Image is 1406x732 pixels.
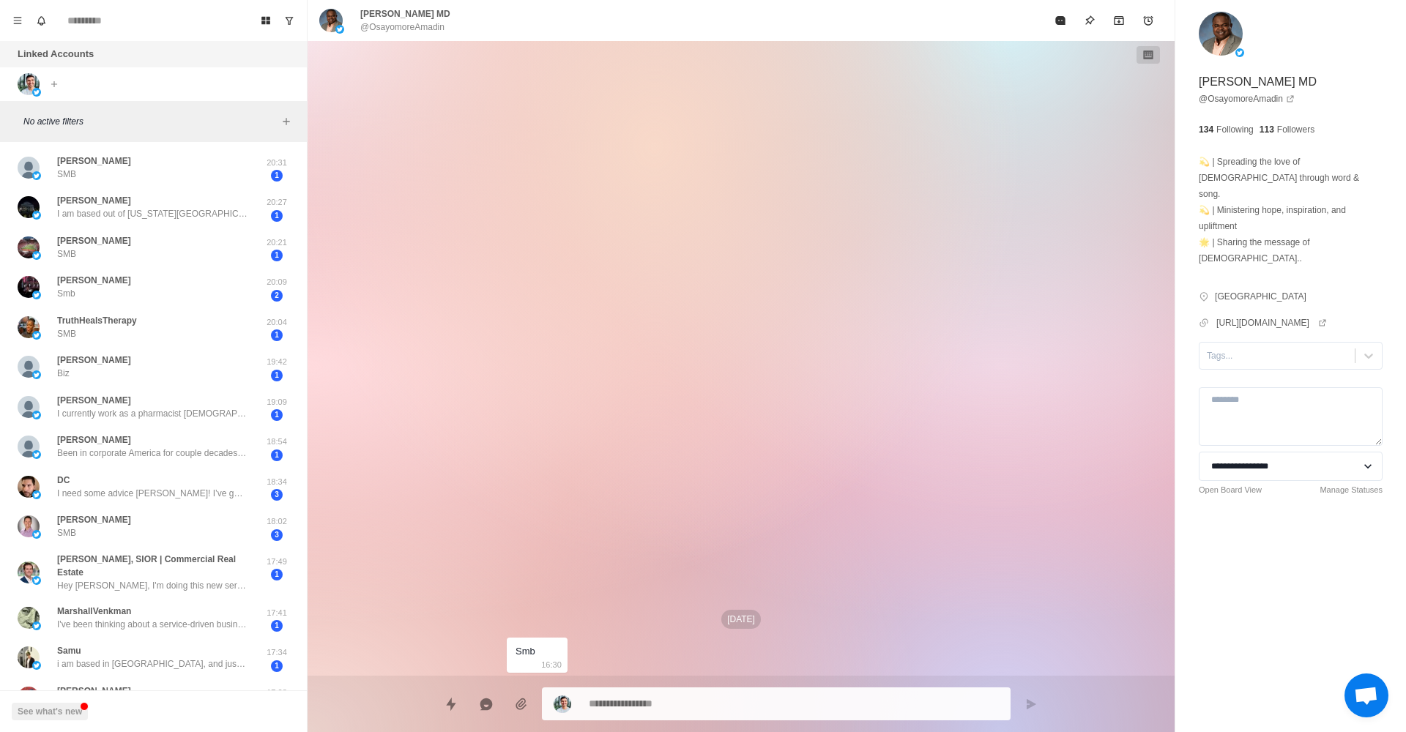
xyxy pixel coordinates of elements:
p: TruthHealsTherapy [57,314,137,327]
button: Add reminder [1134,6,1163,35]
p: Biz [57,367,70,380]
img: picture [32,411,41,419]
p: [PERSON_NAME] [57,394,131,407]
img: picture [18,316,40,338]
img: picture [18,276,40,298]
img: picture [32,331,41,340]
img: picture [18,607,40,629]
button: Mark as read [1046,6,1075,35]
img: picture [335,25,344,34]
span: 1 [271,569,283,580]
p: 18:34 [258,476,295,488]
p: [PERSON_NAME] [57,194,131,207]
span: 1 [271,449,283,461]
p: Followers [1277,123,1314,136]
a: [URL][DOMAIN_NAME] [1216,316,1327,329]
p: 20:09 [258,276,295,288]
img: picture [32,621,41,630]
img: picture [1235,48,1244,57]
button: Add filters [278,113,295,130]
img: picture [32,171,41,180]
p: 17:49 [258,556,295,568]
img: picture [32,530,41,539]
p: 20:31 [258,157,295,169]
a: @OsayomoreAmadin [1199,92,1295,105]
a: Open chat [1344,673,1388,717]
img: picture [554,695,571,713]
p: 113 [1260,123,1274,136]
img: picture [18,561,40,583]
p: [PERSON_NAME] [57,234,131,247]
p: 20:21 [258,236,295,249]
span: 2 [271,290,283,302]
p: 17:34 [258,646,295,659]
p: Been in corporate America for couple decades, and appreciate your posts. Always tried to think of... [57,447,248,460]
button: Send message [1016,690,1046,719]
img: picture [319,9,343,32]
p: I am based out of [US_STATE][GEOGRAPHIC_DATA] and honestly l just eanted to tap into a little rea... [57,207,248,220]
p: 16:30 [541,657,562,673]
img: picture [32,661,41,670]
p: 18:54 [258,436,295,448]
button: Add account [45,75,63,93]
p: 18:02 [258,515,295,528]
span: 1 [271,620,283,632]
p: SMB [57,327,76,340]
p: [PERSON_NAME], SIOR | Commercial Real Estate [57,553,258,579]
p: [PERSON_NAME] [57,274,131,287]
p: I currently work as a pharmacist [DEMOGRAPHIC_DATA] and I want to have another source of the inco... [57,407,248,420]
span: 1 [271,170,283,182]
p: [PERSON_NAME] [57,513,131,526]
span: 1 [271,370,283,381]
button: See what's new [12,703,88,720]
img: picture [32,251,41,260]
p: SMB [57,526,76,539]
p: [PERSON_NAME] [57,433,131,447]
p: 17:28 [258,687,295,699]
p: Linked Accounts [18,47,94,61]
img: picture [1199,12,1243,56]
a: Open Board View [1199,484,1262,496]
p: SMB [57,247,76,261]
p: I've been thinking about a service-driven business for some time. I'm based in [GEOGRAPHIC_DATA],... [57,618,248,631]
p: [PERSON_NAME] [57,154,131,168]
p: 19:42 [258,356,295,368]
img: picture [18,436,40,457]
p: 💫 | Spreading the love of [DEMOGRAPHIC_DATA] through word & song. 💫 | Ministering hope, inspirati... [1199,154,1383,266]
span: 1 [271,660,283,672]
button: Board View [254,9,278,32]
img: picture [18,515,40,537]
div: Smb [516,643,535,660]
p: Hey [PERSON_NAME], I'm doing this new series on the intersection of real estate &amp; [GEOGRAPHIC... [57,579,248,592]
p: 17:41 [258,607,295,619]
p: [GEOGRAPHIC_DATA] [1215,290,1306,303]
img: picture [32,211,41,220]
p: DC [57,474,70,487]
img: picture [32,576,41,585]
img: picture [18,396,40,418]
button: Pin [1075,6,1104,35]
p: [DATE] [721,610,761,629]
span: 1 [271,250,283,261]
img: picture [18,687,40,709]
p: [PERSON_NAME] MD [360,7,450,20]
p: Samu [57,644,81,657]
p: @OsayomoreAmadin [360,20,445,34]
img: picture [32,370,41,379]
p: [PERSON_NAME] [57,684,131,698]
p: [PERSON_NAME] [57,354,131,367]
p: MarshallVenkman [57,605,131,618]
p: Following [1216,123,1254,136]
p: SMB [57,168,76,181]
img: picture [32,88,41,97]
span: 1 [271,210,283,222]
img: picture [32,291,41,299]
p: 134 [1199,123,1213,136]
img: picture [18,646,40,668]
p: 19:09 [258,396,295,408]
span: 1 [271,409,283,421]
img: picture [18,73,40,95]
p: i am based in [GEOGRAPHIC_DATA], and just looking into possibilities. [57,657,248,671]
p: Smb [57,287,75,300]
img: picture [18,356,40,378]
